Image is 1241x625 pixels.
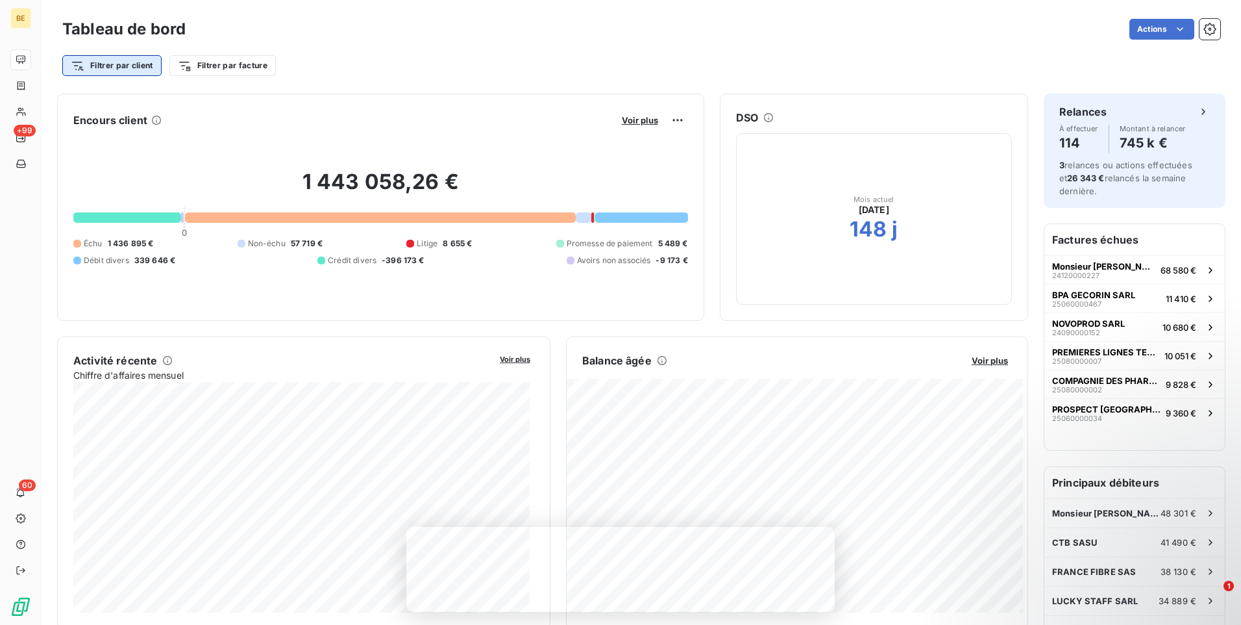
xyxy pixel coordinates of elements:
[1052,347,1159,357] span: PREMIERES LIGNES TELEVISION SA
[1044,341,1225,370] button: PREMIERES LIGNES TELEVISION SA2508000000710 051 €
[417,238,437,249] span: Litige
[567,238,653,249] span: Promesse de paiement
[1166,379,1196,390] span: 9 828 €
[859,203,889,216] span: [DATE]
[1059,160,1064,170] span: 3
[73,353,157,368] h6: Activité récente
[1067,173,1104,183] span: 26 343 €
[19,479,36,491] span: 60
[248,238,286,249] span: Non-échu
[1052,318,1125,329] span: NOVOPROD SARL
[850,216,887,242] h2: 148
[1052,357,1101,365] span: 25080000007
[1044,255,1225,284] button: Monsieur [PERSON_NAME]2412000022768 580 €
[1052,272,1100,279] span: 24120000227
[577,255,651,266] span: Avoirs non associés
[10,596,31,617] img: Logo LeanPay
[1059,160,1192,196] span: relances ou actions effectuées et relancés la semaine dernière.
[291,238,323,249] span: 57 719 €
[1044,312,1225,341] button: NOVOPROD SARL2409000015210 680 €
[1052,596,1138,606] span: LUCKY STAFF SARL
[1161,265,1196,275] span: 68 580 €
[1059,133,1098,153] h4: 114
[1120,125,1186,133] span: Montant à relancer
[1166,294,1196,304] span: 11 410 €
[62,55,162,76] button: Filtrer par client
[134,255,175,266] span: 339 646 €
[1052,290,1135,300] span: BPA GECORIN SARL
[656,255,687,266] span: -9 173 €
[1059,125,1098,133] span: À effectuer
[182,227,187,238] span: 0
[892,216,898,242] h2: j
[1162,322,1196,333] span: 10 680 €
[736,110,758,125] h6: DSO
[1197,581,1228,612] iframe: Intercom live chat
[1052,386,1102,394] span: 25080000002
[169,55,276,76] button: Filtrer par facture
[1052,261,1155,272] span: Monsieur [PERSON_NAME]
[1223,581,1234,591] span: 1
[1044,224,1225,255] h6: Factures échues
[73,169,688,208] h2: 1 443 058,26 €
[582,353,652,368] h6: Balance âgée
[1120,133,1186,153] h4: 745 k €
[1129,19,1194,40] button: Actions
[108,238,154,249] span: 1 436 895 €
[1166,408,1196,418] span: 9 360 €
[618,114,662,126] button: Voir plus
[1052,300,1101,308] span: 25060000467
[1052,404,1161,415] span: PROSPECT [GEOGRAPHIC_DATA]
[1044,398,1225,427] button: PROSPECT [GEOGRAPHIC_DATA]250600000349 360 €
[382,255,424,266] span: -396 173 €
[496,353,534,364] button: Voir plus
[406,527,835,612] iframe: Enquête de LeanPay
[62,18,186,41] h3: Tableau de bord
[1052,376,1161,386] span: COMPAGNIE DES PHARES ET BALISE
[658,238,688,249] span: 5 489 €
[500,355,530,364] span: Voir plus
[1164,351,1196,361] span: 10 051 €
[14,125,36,136] span: +99
[1044,284,1225,312] button: BPA GECORIN SARL2506000046711 410 €
[1044,370,1225,398] button: COMPAGNIE DES PHARES ET BALISE250800000029 828 €
[972,355,1008,366] span: Voir plus
[968,355,1012,366] button: Voir plus
[1159,596,1196,606] span: 34 889 €
[443,238,472,249] span: 8 655 €
[328,255,376,266] span: Crédit divers
[1052,329,1100,337] span: 24090000152
[622,115,658,125] span: Voir plus
[981,499,1241,590] iframe: Intercom notifications message
[84,238,103,249] span: Échu
[73,112,147,128] h6: Encours client
[84,255,129,266] span: Débit divers
[10,8,31,29] div: BE
[73,368,491,382] span: Chiffre d'affaires mensuel
[1044,467,1225,498] h6: Principaux débiteurs
[1052,415,1102,422] span: 25060000034
[854,196,894,203] span: Mois actuel
[1059,104,1107,120] h6: Relances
